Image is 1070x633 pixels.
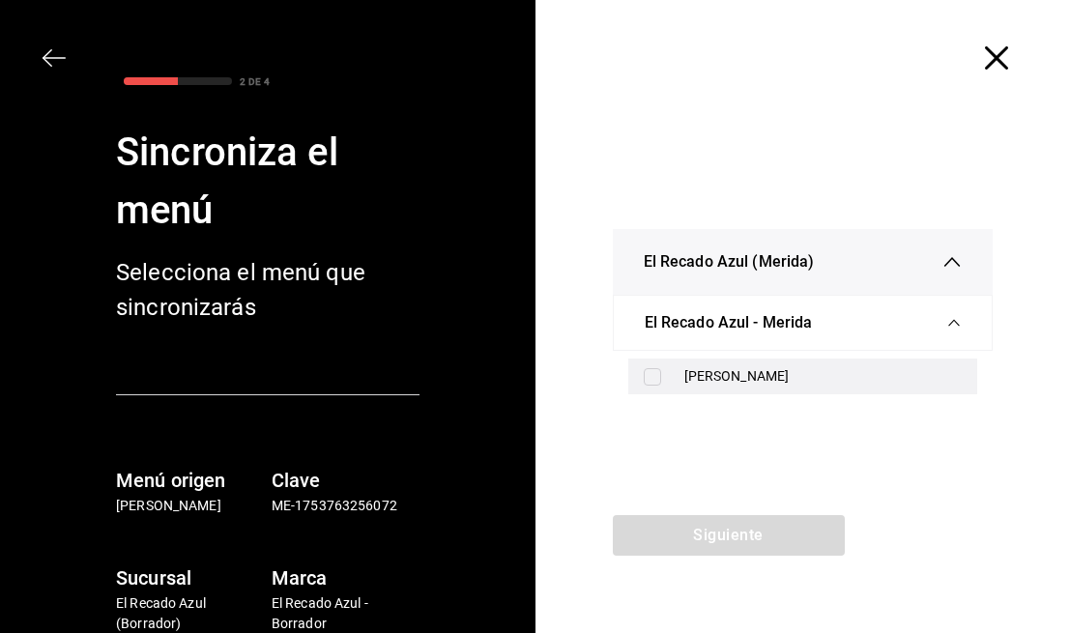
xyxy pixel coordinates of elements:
[116,465,264,496] h6: Menú origen
[645,311,813,334] span: El Recado Azul - Merida
[684,366,963,387] div: [PERSON_NAME]
[272,562,419,593] h6: Marca
[116,562,264,593] h6: Sucursal
[116,124,419,240] div: Sincroniza el menú
[240,74,270,89] div: 2 DE 4
[116,255,419,325] div: Selecciona el menú que sincronizarás
[272,465,419,496] h6: Clave
[272,496,419,516] p: ME-1753763256072
[644,250,815,273] span: El Recado Azul (Merida)
[116,496,264,516] p: [PERSON_NAME]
